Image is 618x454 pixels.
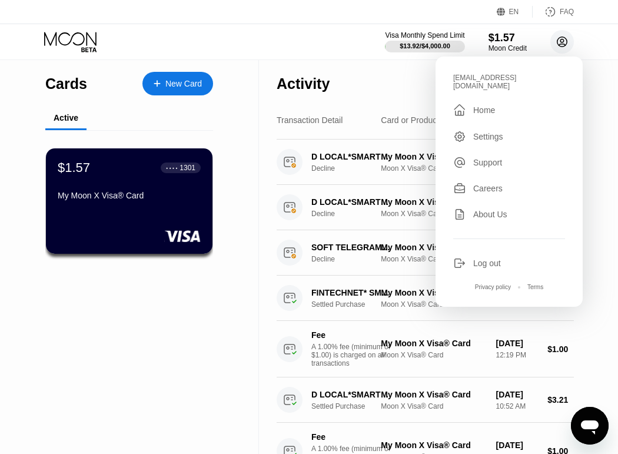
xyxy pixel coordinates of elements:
[473,105,495,115] div: Home
[381,288,486,297] div: My Moon X Visa® Card
[475,284,511,290] div: Privacy policy
[496,402,539,410] div: 10:52 AM
[311,164,397,173] div: Decline
[311,197,391,207] div: D LOCAL*SMART GLOCAL DF MX
[381,300,486,309] div: Moon X Visa® Card
[473,158,502,167] div: Support
[453,103,466,117] div: 
[58,191,201,200] div: My Moon X Visa® Card
[311,255,397,263] div: Decline
[277,75,330,92] div: Activity
[496,351,539,359] div: 12:19 PM
[311,152,391,161] div: D LOCAL*SMART GLOCAL DF MX
[381,210,486,218] div: Moon X Visa® Card
[277,115,343,125] div: Transaction Detail
[311,243,391,252] div: SOFT TELEGRAM CIUDAD DE [GEOGRAPHIC_DATA]
[400,42,450,49] div: $13.92 / $4,000.00
[547,344,574,354] div: $1.00
[381,152,486,161] div: My Moon X Visa® Card
[473,259,501,268] div: Log out
[385,31,464,39] div: Visa Monthly Spend Limit
[180,164,195,172] div: 1301
[54,113,78,122] div: Active
[547,395,574,405] div: $3.21
[311,343,400,367] div: A 1.00% fee (minimum of $1.00) is charged on all transactions
[277,230,574,276] div: SOFT TELEGRAM CIUDAD DE [GEOGRAPHIC_DATA]DeclineMy Moon X Visa® CardMoon X Visa® Card[DATE]10:46 ...
[381,440,486,450] div: My Moon X Visa® Card
[489,32,527,52] div: $1.57Moon Credit
[385,31,464,52] div: Visa Monthly Spend Limit$13.92/$4,000.00
[381,197,486,207] div: My Moon X Visa® Card
[381,390,486,399] div: My Moon X Visa® Card
[473,210,507,219] div: About Us
[381,255,486,263] div: Moon X Visa® Card
[496,440,539,450] div: [DATE]
[58,160,90,175] div: $1.57
[497,6,533,18] div: EN
[527,284,543,290] div: Terms
[311,288,391,297] div: FINTECHNET* SMSONLINE +447451278047GB
[453,74,565,90] div: [EMAIL_ADDRESS][DOMAIN_NAME]
[489,32,527,44] div: $1.57
[571,407,609,445] iframe: Button to launch messaging window
[453,156,565,169] div: Support
[311,402,397,410] div: Settled Purchase
[46,148,212,254] div: $1.57● ● ● ●1301My Moon X Visa® Card
[142,72,213,95] div: New Card
[277,377,574,423] div: D LOCAL*SMART GLOCAL DF MXSettled PurchaseMy Moon X Visa® CardMoon X Visa® Card[DATE]10:52 AM$3.21
[311,330,394,340] div: Fee
[381,351,486,359] div: Moon X Visa® Card
[311,390,391,399] div: D LOCAL*SMART GLOCAL DF MX
[453,103,565,117] div: Home
[381,115,463,125] div: Card or Product Detail
[381,243,486,252] div: My Moon X Visa® Card
[473,132,503,141] div: Settings
[509,8,519,16] div: EN
[453,182,565,195] div: Careers
[496,339,539,348] div: [DATE]
[277,140,574,185] div: D LOCAL*SMART GLOCAL DF MXDeclineMy Moon X Visa® CardMoon X Visa® Card[DATE]2:57 AM$3.25
[453,257,565,270] div: Log out
[489,44,527,52] div: Moon Credit
[165,79,202,89] div: New Card
[453,208,565,221] div: About Us
[381,339,486,348] div: My Moon X Visa® Card
[166,166,178,170] div: ● ● ● ●
[277,321,574,377] div: FeeA 1.00% fee (minimum of $1.00) is charged on all transactionsMy Moon X Visa® CardMoon X Visa® ...
[311,300,397,309] div: Settled Purchase
[473,184,503,193] div: Careers
[560,8,574,16] div: FAQ
[381,164,486,173] div: Moon X Visa® Card
[277,276,574,321] div: FINTECHNET* SMSONLINE +447451278047GBSettled PurchaseMy Moon X Visa® CardMoon X Visa® Card[DATE]1...
[45,75,87,92] div: Cards
[277,185,574,230] div: D LOCAL*SMART GLOCAL DF MXDeclineMy Moon X Visa® CardMoon X Visa® Card[DATE]4:51 PM$3.25
[496,390,539,399] div: [DATE]
[453,130,565,143] div: Settings
[381,402,486,410] div: Moon X Visa® Card
[311,210,397,218] div: Decline
[311,432,394,442] div: Fee
[533,6,574,18] div: FAQ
